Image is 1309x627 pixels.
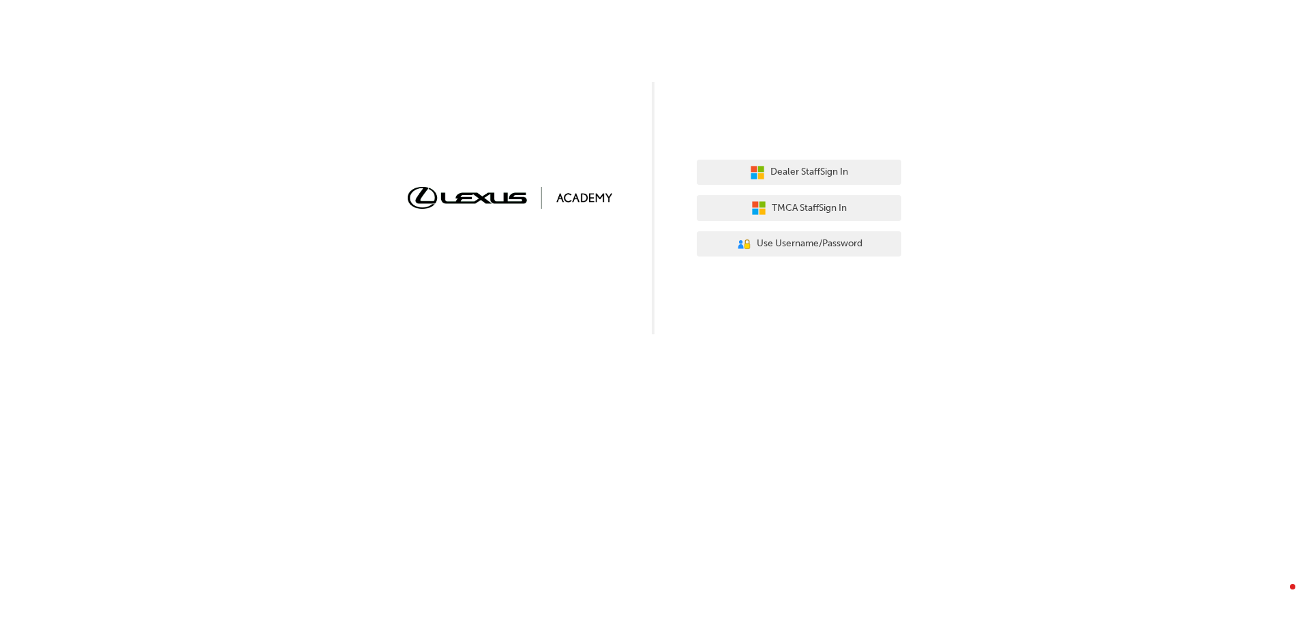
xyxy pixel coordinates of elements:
[697,195,901,221] button: TMCA StaffSign In
[697,160,901,186] button: Dealer StaffSign In
[772,201,847,216] span: TMCA Staff Sign In
[770,164,848,180] span: Dealer Staff Sign In
[697,231,901,257] button: Use Username/Password
[757,236,862,252] span: Use Username/Password
[1263,581,1295,613] iframe: Intercom live chat
[408,187,612,208] img: Trak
